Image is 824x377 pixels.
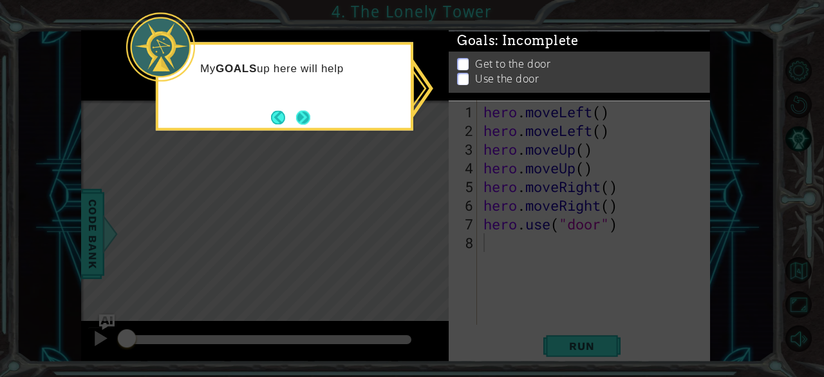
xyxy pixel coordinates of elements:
button: Next [296,110,310,124]
span: : Incomplete [495,35,578,50]
button: Back [271,110,296,124]
strong: GOALS [216,63,257,75]
span: Goals [457,35,579,51]
p: My up here will help [200,62,402,76]
p: Use the door [475,73,539,88]
p: Get to the door [475,59,550,73]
